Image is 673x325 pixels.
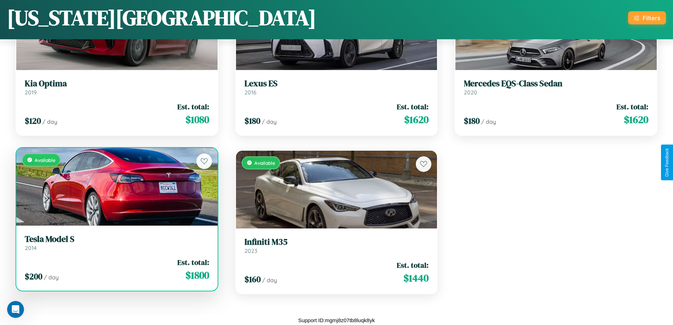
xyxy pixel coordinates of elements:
[643,14,660,22] div: Filters
[42,118,57,125] span: / day
[25,89,37,96] span: 2019
[403,271,429,285] span: $ 1440
[244,79,429,89] h3: Lexus ES
[397,101,429,112] span: Est. total:
[244,237,429,247] h3: Infiniti M35
[25,271,42,282] span: $ 200
[624,112,648,127] span: $ 1620
[185,268,209,282] span: $ 1800
[464,79,648,89] h3: Mercedes EQS-Class Sedan
[177,101,209,112] span: Est. total:
[7,3,316,32] h1: [US_STATE][GEOGRAPHIC_DATA]
[44,274,59,281] span: / day
[25,234,209,244] h3: Tesla Model S
[481,118,496,125] span: / day
[25,115,41,127] span: $ 120
[185,112,209,127] span: $ 1080
[244,79,429,96] a: Lexus ES2016
[25,244,37,251] span: 2014
[244,273,261,285] span: $ 160
[616,101,648,112] span: Est. total:
[244,237,429,254] a: Infiniti M352023
[404,112,429,127] span: $ 1620
[244,247,257,254] span: 2023
[262,277,277,284] span: / day
[665,148,669,177] div: Give Feedback
[254,160,275,166] span: Available
[25,79,209,96] a: Kia Optima2019
[25,79,209,89] h3: Kia Optima
[244,89,256,96] span: 2016
[25,234,209,251] a: Tesla Model S2014
[397,260,429,270] span: Est. total:
[262,118,277,125] span: / day
[7,301,24,318] iframe: Intercom live chat
[464,79,648,96] a: Mercedes EQS-Class Sedan2020
[177,257,209,267] span: Est. total:
[298,315,375,325] p: Support ID: mgmj8z07tb8luqk8yk
[244,115,260,127] span: $ 180
[35,157,55,163] span: Available
[628,11,666,24] button: Filters
[464,89,477,96] span: 2020
[464,115,480,127] span: $ 180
